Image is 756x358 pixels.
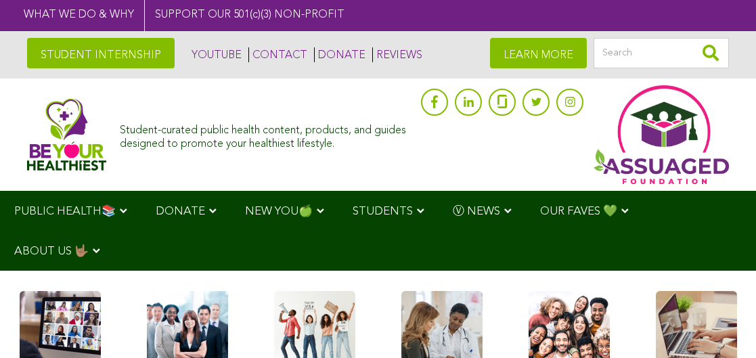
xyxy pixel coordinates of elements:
a: LEARN MORE [490,38,587,68]
a: STUDENT INTERNSHIP [27,38,175,68]
span: Ⓥ NEWS [453,206,500,217]
a: YOUTUBE [188,47,242,62]
div: Student-curated public health content, products, and guides designed to promote your healthiest l... [120,118,414,150]
span: STUDENTS [353,206,413,217]
img: glassdoor [497,95,507,108]
a: CONTACT [248,47,307,62]
a: REVIEWS [372,47,422,62]
span: NEW YOU🍏 [245,206,313,217]
iframe: Chat Widget [688,293,756,358]
input: Search [594,38,729,68]
img: Assuaged App [594,85,729,184]
span: OUR FAVES 💚 [540,206,617,217]
span: DONATE [156,206,205,217]
img: Assuaged [27,98,106,171]
a: DONATE [314,47,365,62]
span: PUBLIC HEALTH📚 [14,206,116,217]
span: ABOUT US 🤟🏽 [14,246,89,257]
